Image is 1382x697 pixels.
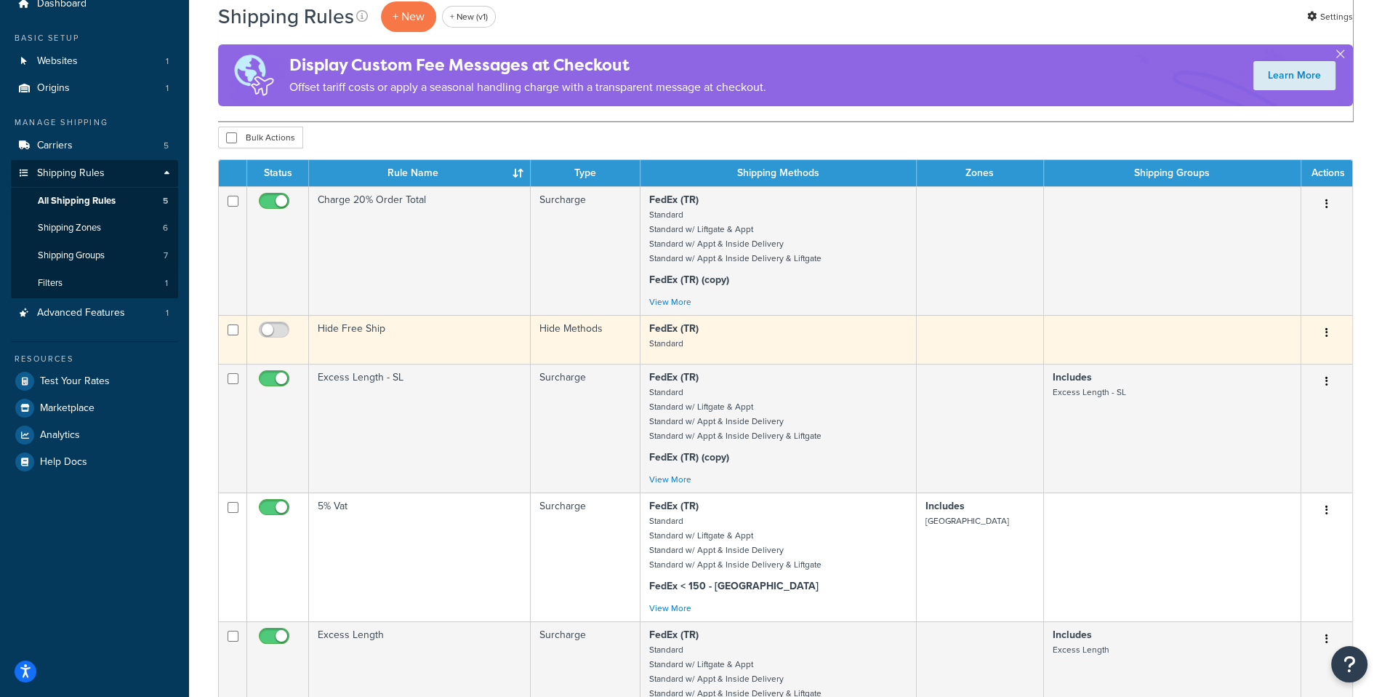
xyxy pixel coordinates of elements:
[11,353,178,365] div: Resources
[649,473,691,486] a: View More
[925,498,965,514] strong: Includes
[218,127,303,148] button: Bulk Actions
[649,602,691,615] a: View More
[38,277,63,290] span: Filters
[40,456,87,469] span: Help Docs
[917,160,1043,186] th: Zones
[11,215,178,242] a: Shipping Zones 6
[649,272,729,287] strong: FedEx (TR) (copy)
[40,429,80,442] span: Analytics
[1253,61,1335,90] a: Learn More
[164,140,169,152] span: 5
[531,315,640,364] td: Hide Methods
[649,370,699,385] strong: FedEx (TR)
[1044,160,1301,186] th: Shipping Groups
[37,307,125,319] span: Advanced Features
[649,192,699,207] strong: FedEx (TR)
[309,493,531,621] td: 5% Vat
[38,250,105,262] span: Shipping Groups
[289,53,766,77] h4: Display Custom Fee Messages at Checkout
[11,368,178,394] a: Test Your Rates
[649,386,821,442] small: Standard Standard w/ Liftgate & Appt Standard w/ Appt & Inside Delivery Standard w/ Appt & Inside...
[166,307,169,319] span: 1
[11,188,178,215] li: All Shipping Rules
[309,160,531,186] th: Rule Name : activate to sort column ascending
[1053,386,1126,399] small: Excess Length - SL
[37,82,70,95] span: Origins
[11,449,178,475] a: Help Docs
[925,514,1009,527] small: [GEOGRAPHIC_DATA]
[11,160,178,298] li: Shipping Rules
[649,337,683,350] small: Standard
[11,270,178,297] li: Filters
[309,315,531,364] td: Hide Free Ship
[11,48,178,75] li: Websites
[164,250,168,262] span: 7
[1053,643,1109,656] small: Excess Length
[37,167,105,180] span: Shipping Rules
[218,2,354,31] h1: Shipping Rules
[649,498,699,514] strong: FedEx (TR)
[531,364,640,493] td: Surcharge
[163,222,168,234] span: 6
[11,300,178,327] a: Advanced Features 1
[649,321,699,336] strong: FedEx (TR)
[11,422,178,448] a: Analytics
[309,364,531,493] td: Excess Length - SL
[11,215,178,242] li: Shipping Zones
[165,277,168,290] span: 1
[649,450,729,465] strong: FedEx (TR) (copy)
[166,82,169,95] span: 1
[163,195,168,207] span: 5
[649,514,821,571] small: Standard Standard w/ Liftgate & Appt Standard w/ Appt & Inside Delivery Standard w/ Appt & Inside...
[40,375,110,388] span: Test Your Rates
[11,75,178,102] a: Origins 1
[309,186,531,315] td: Charge 20% Order Total
[381,1,436,31] p: + New
[218,44,289,106] img: duties-banner-06bc72dcb5fe05cb3f9472aba00be2ae8eb53ab6f0d8bb03d382ba314ac3c341.png
[649,208,821,265] small: Standard Standard w/ Liftgate & Appt Standard w/ Appt & Inside Delivery Standard w/ Appt & Inside...
[11,132,178,159] a: Carriers 5
[1331,646,1367,682] button: Open Resource Center
[38,195,116,207] span: All Shipping Rules
[1301,160,1352,186] th: Actions
[11,32,178,44] div: Basic Setup
[11,395,178,421] a: Marketplace
[11,160,178,187] a: Shipping Rules
[442,6,496,28] a: + New (v1)
[11,270,178,297] a: Filters 1
[1053,627,1092,642] strong: Includes
[37,55,78,68] span: Websites
[11,75,178,102] li: Origins
[1053,370,1092,385] strong: Includes
[289,77,766,97] p: Offset tariff costs or apply a seasonal handling charge with a transparent message at checkout.
[40,402,95,415] span: Marketplace
[11,300,178,327] li: Advanced Features
[531,160,640,186] th: Type
[11,116,178,129] div: Manage Shipping
[11,242,178,269] a: Shipping Groups 7
[649,578,819,594] strong: FedEx < 150 - [GEOGRAPHIC_DATA]
[11,242,178,269] li: Shipping Groups
[37,140,73,152] span: Carriers
[11,132,178,159] li: Carriers
[640,160,917,186] th: Shipping Methods
[531,493,640,621] td: Surcharge
[11,188,178,215] a: All Shipping Rules 5
[649,627,699,642] strong: FedEx (TR)
[11,48,178,75] a: Websites 1
[166,55,169,68] span: 1
[531,186,640,315] td: Surcharge
[649,295,691,308] a: View More
[38,222,101,234] span: Shipping Zones
[1307,7,1353,27] a: Settings
[247,160,309,186] th: Status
